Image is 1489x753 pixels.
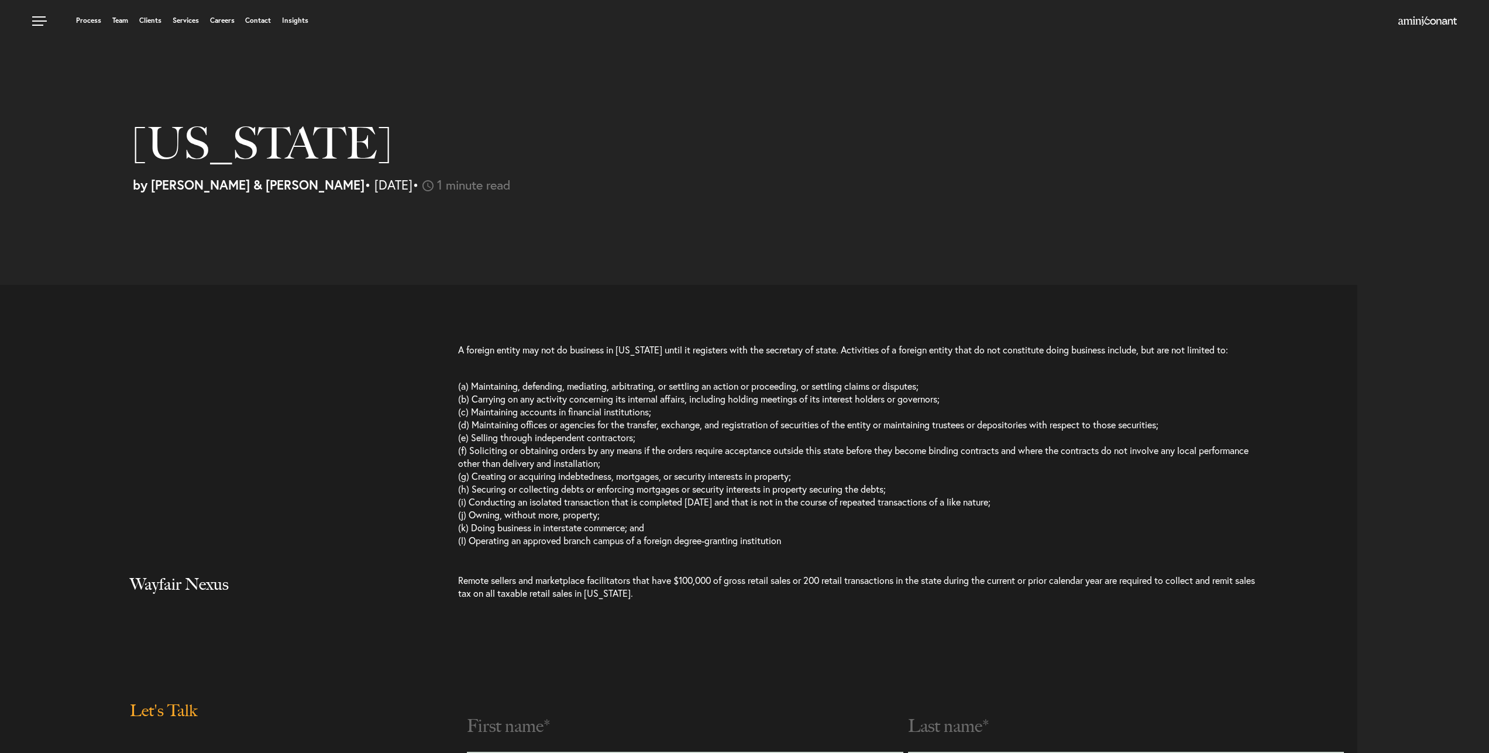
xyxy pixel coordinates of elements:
[112,17,128,24] a: Team
[422,180,434,191] img: icon-time-light.svg
[133,176,364,193] strong: by [PERSON_NAME] & [PERSON_NAME]
[467,700,903,753] input: First name*
[133,120,1076,178] h1: [US_STATE]
[133,178,1480,191] p: • [DATE]
[1398,17,1457,26] a: Home
[908,700,1344,753] input: Last name*
[173,17,199,24] a: Services
[76,17,101,24] a: Process
[458,368,1267,559] p: (a) Maintaining, defending, mediating, arbitrating, or settling an action or proceeding, or settl...
[139,17,161,24] a: Clients
[282,17,308,24] a: Insights
[458,574,1267,611] p: Remote sellers and marketplace facilitators that have $100,000 of gross retail sales or 200 retai...
[130,574,418,617] h2: Wayfair Nexus
[437,176,511,193] span: 1 minute read
[1398,16,1457,26] img: Amini & Conant
[458,343,1267,368] p: A foreign entity may not do business in [US_STATE] until it registers with the secretary of state...
[412,176,419,193] span: •
[130,700,418,744] h2: Let's Talk
[245,17,271,24] a: Contact
[210,17,235,24] a: Careers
